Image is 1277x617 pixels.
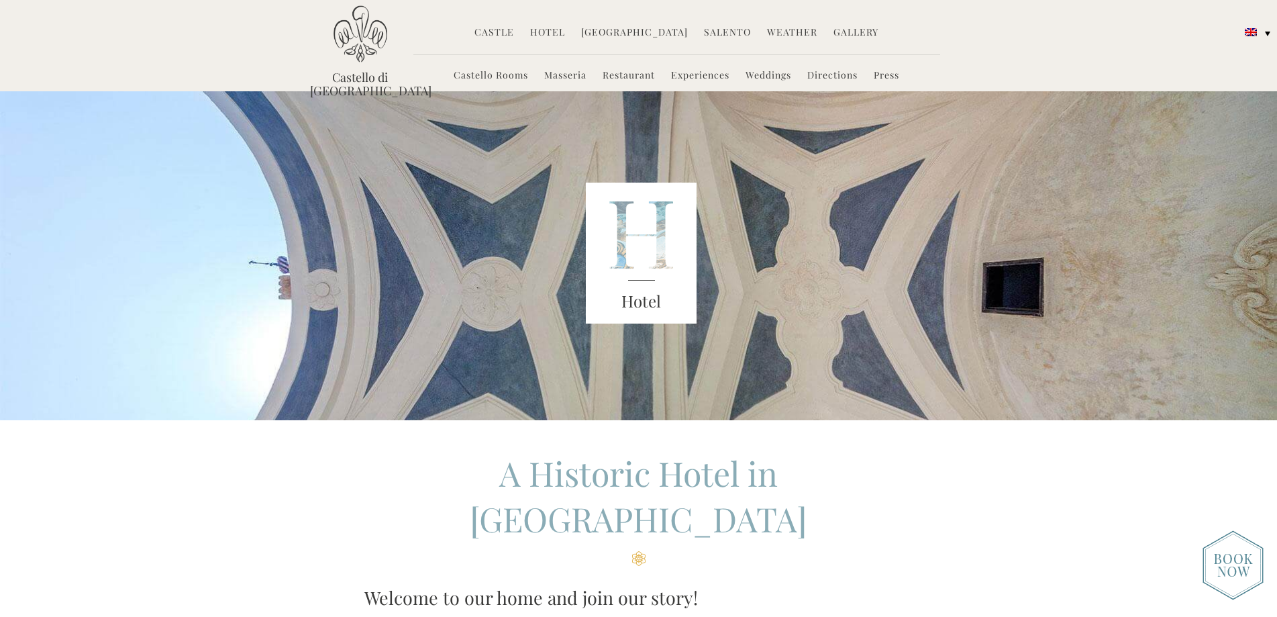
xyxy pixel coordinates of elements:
h3: Hotel [586,289,697,314]
img: castello_header_block.png [586,183,697,324]
a: Restaurant [603,68,655,84]
a: Castello di [GEOGRAPHIC_DATA] [310,70,411,97]
a: Salento [704,26,751,41]
a: Experiences [671,68,729,84]
a: Weddings [746,68,791,84]
a: Castello Rooms [454,68,528,84]
a: Hotel [530,26,565,41]
a: Castle [474,26,514,41]
a: [GEOGRAPHIC_DATA] [581,26,688,41]
a: Gallery [833,26,878,41]
h2: A Historic Hotel in [GEOGRAPHIC_DATA] [364,450,913,566]
img: English [1245,28,1257,36]
a: Masseria [544,68,586,84]
img: new-booknow.png [1203,530,1264,600]
a: Directions [807,68,858,84]
img: Castello di Ugento [334,5,387,62]
a: Press [874,68,899,84]
a: Weather [767,26,817,41]
h3: Welcome to our home and join our story! [364,584,913,611]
